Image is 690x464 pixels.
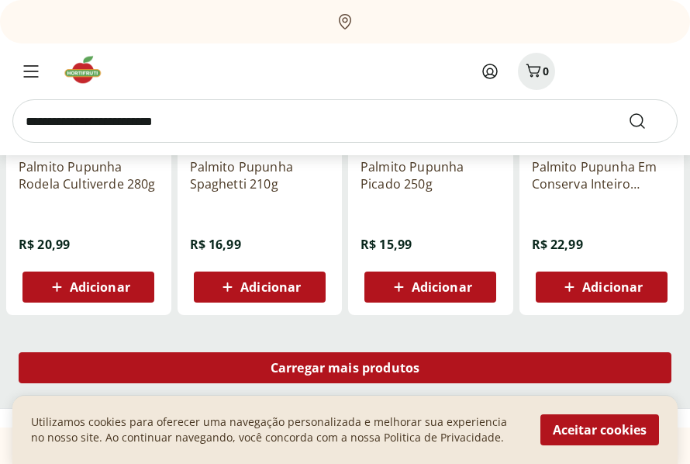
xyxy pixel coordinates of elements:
[70,281,130,293] span: Adicionar
[12,99,678,143] input: search
[412,281,472,293] span: Adicionar
[31,414,522,445] p: Utilizamos cookies para oferecer uma navegação personalizada e melhorar sua experiencia no nosso ...
[240,281,301,293] span: Adicionar
[19,352,671,390] a: Carregar mais produtos
[361,236,412,253] span: R$ 15,99
[532,236,583,253] span: R$ 22,99
[518,53,555,90] button: Carrinho
[190,158,330,192] a: Palmito Pupunha Spaghetti 210g
[19,158,159,192] a: Palmito Pupunha Rodela Cultiverde 280g
[364,272,496,303] button: Adicionar
[628,112,665,130] button: Submit Search
[62,54,114,85] img: Hortifruti
[540,414,659,445] button: Aceitar cookies
[532,158,672,192] a: Palmito Pupunha Em Conserva Inteiro Cultiverde Vidro 270G
[19,236,70,253] span: R$ 20,99
[12,53,50,90] button: Menu
[190,236,241,253] span: R$ 16,99
[543,64,549,78] span: 0
[194,272,326,303] button: Adicionar
[536,272,668,303] button: Adicionar
[22,272,154,303] button: Adicionar
[271,362,420,374] span: Carregar mais produtos
[361,158,501,192] a: Palmito Pupunha Picado 250g
[582,281,643,293] span: Adicionar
